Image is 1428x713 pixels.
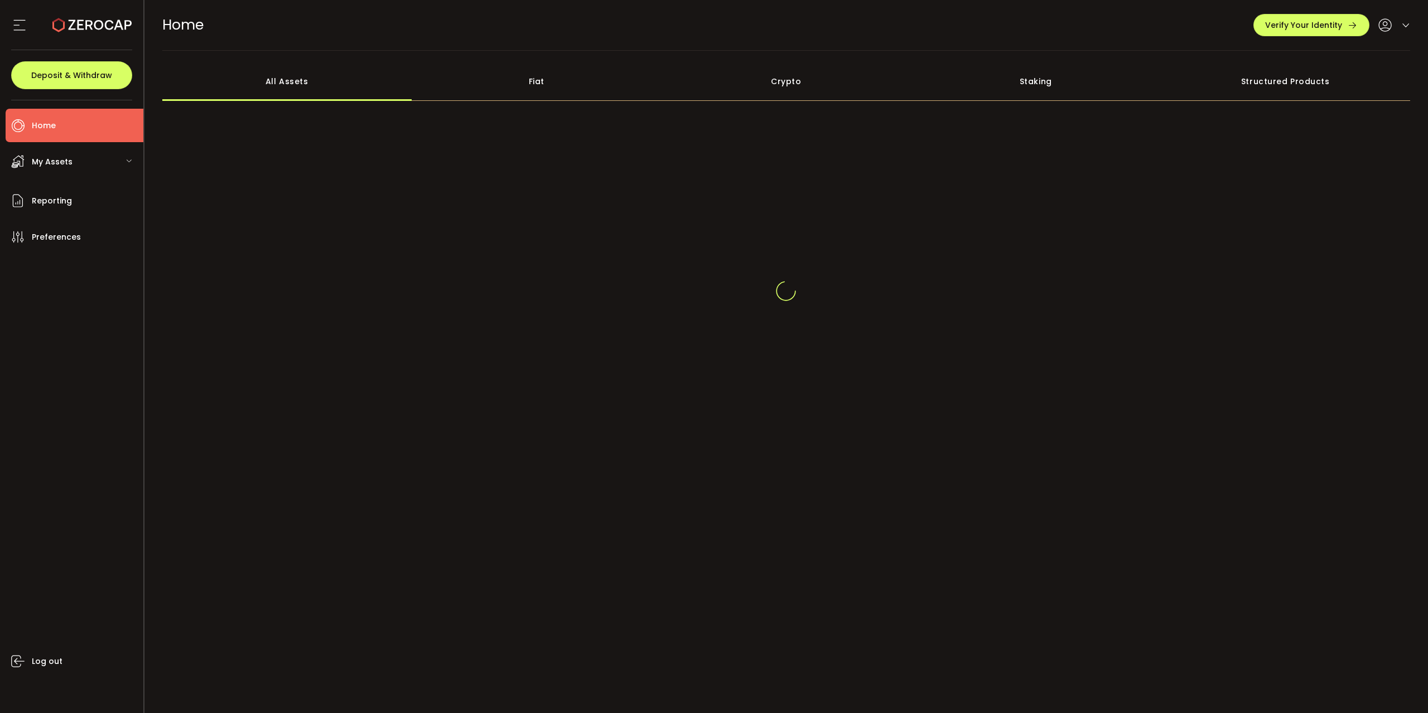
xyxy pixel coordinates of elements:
[662,62,911,101] div: Crypto
[1265,21,1342,29] span: Verify Your Identity
[162,62,412,101] div: All Assets
[31,71,112,79] span: Deposit & Withdraw
[162,15,204,35] span: Home
[11,61,132,89] button: Deposit & Withdraw
[32,118,56,134] span: Home
[1253,14,1369,36] button: Verify Your Identity
[911,62,1161,101] div: Staking
[32,229,81,245] span: Preferences
[32,154,73,170] span: My Assets
[412,62,662,101] div: Fiat
[32,653,62,670] span: Log out
[1161,62,1411,101] div: Structured Products
[32,193,72,209] span: Reporting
